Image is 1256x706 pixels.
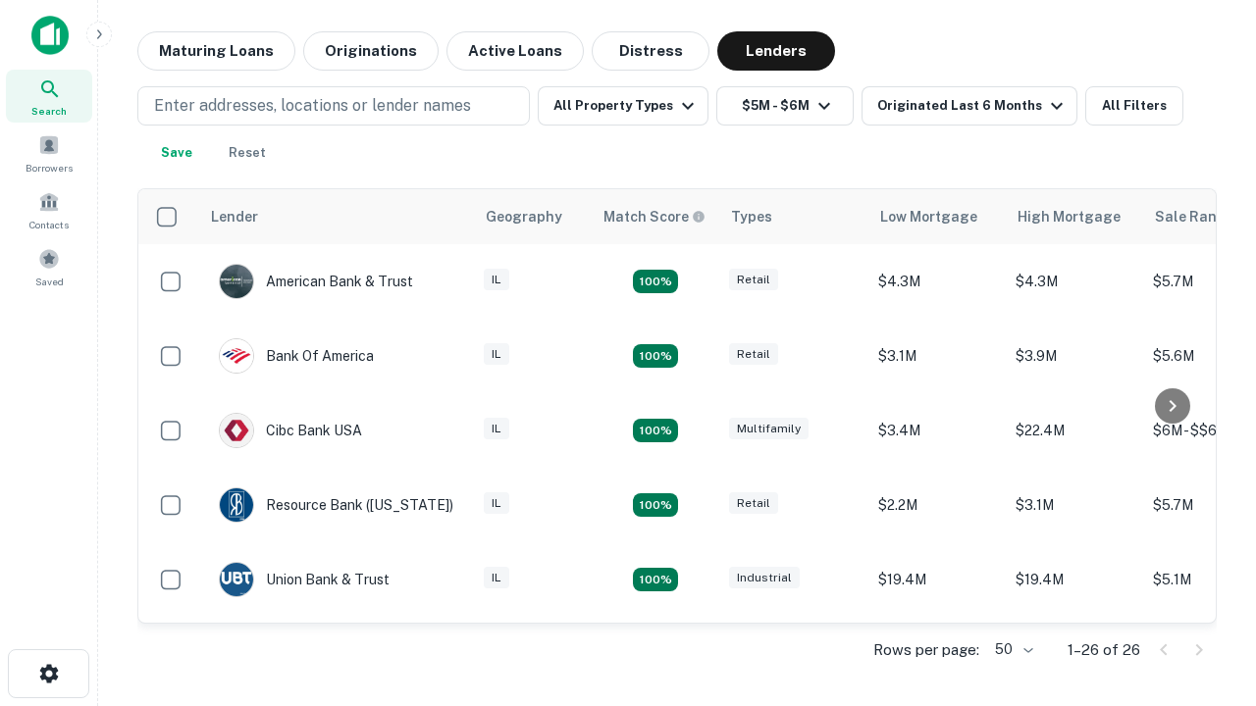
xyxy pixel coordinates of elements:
[31,16,69,55] img: capitalize-icon.png
[1158,486,1256,580] iframe: Chat Widget
[877,94,1069,118] div: Originated Last 6 Months
[729,343,778,366] div: Retail
[29,217,69,232] span: Contacts
[633,493,678,517] div: Matching Properties: 4, hasApolloMatch: undefined
[603,206,706,227] div: Capitalize uses an advanced AI algorithm to match your search with the best lender. The match sco...
[716,86,854,126] button: $5M - $6M
[6,240,92,293] a: Saved
[868,542,1006,617] td: $19.4M
[26,160,73,176] span: Borrowers
[1068,638,1140,662] p: 1–26 of 26
[538,86,708,126] button: All Property Types
[219,487,453,523] div: Resource Bank ([US_STATE])
[592,189,719,244] th: Capitalize uses an advanced AI algorithm to match your search with the best lender. The match sco...
[145,133,208,173] button: Save your search to get updates of matches that match your search criteria.
[731,205,772,228] div: Types
[220,488,253,522] img: picture
[868,319,1006,393] td: $3.1M
[592,31,709,71] button: Distress
[729,492,778,515] div: Retail
[220,563,253,596] img: picture
[6,183,92,236] a: Contacts
[633,344,678,368] div: Matching Properties: 4, hasApolloMatch: undefined
[303,31,439,71] button: Originations
[1006,617,1143,691] td: $4M
[199,189,474,244] th: Lender
[987,635,1036,664] div: 50
[719,189,868,244] th: Types
[1018,205,1121,228] div: High Mortgage
[862,86,1077,126] button: Originated Last 6 Months
[1006,244,1143,319] td: $4.3M
[6,126,92,179] a: Borrowers
[220,414,253,447] img: picture
[474,189,592,244] th: Geography
[219,264,413,299] div: American Bank & Trust
[729,269,778,291] div: Retail
[137,86,530,126] button: Enter addresses, locations or lender names
[220,265,253,298] img: picture
[868,468,1006,542] td: $2.2M
[219,338,374,374] div: Bank Of America
[633,419,678,442] div: Matching Properties: 4, hasApolloMatch: undefined
[633,568,678,591] div: Matching Properties: 4, hasApolloMatch: undefined
[216,133,279,173] button: Reset
[154,94,471,118] p: Enter addresses, locations or lender names
[1006,189,1143,244] th: High Mortgage
[868,617,1006,691] td: $4M
[484,567,509,589] div: IL
[137,31,295,71] button: Maturing Loans
[868,393,1006,468] td: $3.4M
[446,31,584,71] button: Active Loans
[868,244,1006,319] td: $4.3M
[717,31,835,71] button: Lenders
[484,269,509,291] div: IL
[880,205,977,228] div: Low Mortgage
[486,205,562,228] div: Geography
[6,70,92,123] a: Search
[729,418,809,440] div: Multifamily
[484,418,509,440] div: IL
[633,270,678,293] div: Matching Properties: 7, hasApolloMatch: undefined
[1006,393,1143,468] td: $22.4M
[603,206,702,227] h6: Match Score
[1006,468,1143,542] td: $3.1M
[211,205,258,228] div: Lender
[35,274,64,289] span: Saved
[219,413,362,448] div: Cibc Bank USA
[1006,542,1143,617] td: $19.4M
[31,103,67,119] span: Search
[484,343,509,366] div: IL
[219,562,390,597] div: Union Bank & Trust
[729,567,800,589] div: Industrial
[220,339,253,373] img: picture
[873,638,979,662] p: Rows per page:
[1085,86,1183,126] button: All Filters
[1006,319,1143,393] td: $3.9M
[484,492,509,515] div: IL
[868,189,1006,244] th: Low Mortgage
